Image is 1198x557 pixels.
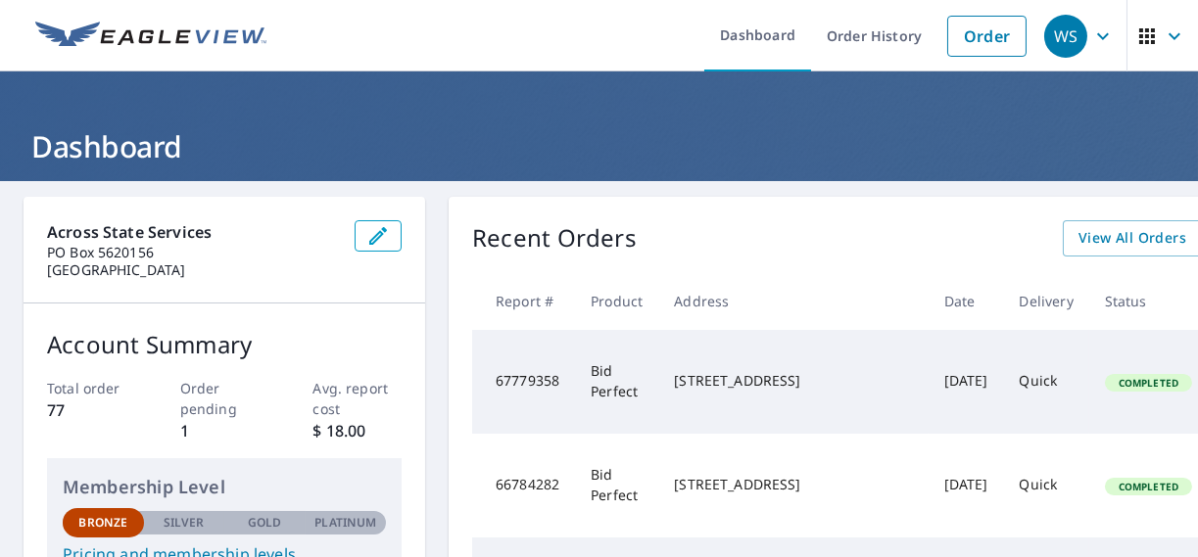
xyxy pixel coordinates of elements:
p: Total order [47,378,136,398]
th: Address [658,272,928,330]
td: Bid Perfect [575,434,658,537]
td: [DATE] [929,330,1004,434]
p: Across State Services [47,220,339,244]
p: Platinum [314,514,376,532]
img: EV Logo [35,22,266,51]
td: 67779358 [472,330,575,434]
span: Completed [1107,480,1190,493]
div: [STREET_ADDRESS] [674,371,912,391]
p: $ 18.00 [313,419,403,442]
p: Order pending [180,378,269,419]
a: Order [947,16,1027,57]
td: Quick [1004,434,1089,537]
span: Completed [1107,376,1190,390]
div: WS [1044,15,1087,58]
h1: Dashboard [24,126,1174,166]
div: [STREET_ADDRESS] [674,475,912,494]
td: Bid Perfect [575,330,658,434]
p: Membership Level [63,474,386,500]
th: Report # [472,272,575,330]
p: Avg. report cost [313,378,403,419]
p: Account Summary [47,327,402,362]
p: 1 [180,419,269,442]
td: 66784282 [472,434,575,537]
td: Quick [1004,330,1089,434]
th: Date [929,272,1004,330]
p: Recent Orders [472,220,637,256]
p: PO Box 5620156 [47,244,339,261]
p: [GEOGRAPHIC_DATA] [47,261,339,279]
p: 77 [47,398,136,422]
th: Delivery [1004,272,1089,330]
span: View All Orders [1078,226,1186,251]
th: Product [575,272,658,330]
td: [DATE] [929,434,1004,537]
p: Gold [248,514,281,532]
p: Bronze [78,514,127,532]
p: Silver [164,514,205,532]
